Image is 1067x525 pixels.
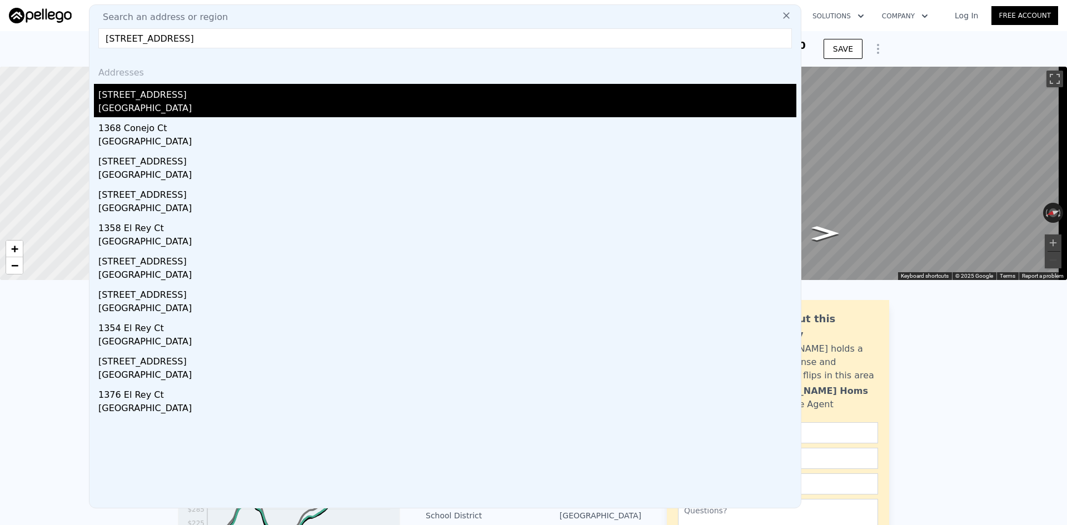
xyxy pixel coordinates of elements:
button: Show Options [867,38,889,60]
span: © 2025 Google [955,273,993,279]
div: [GEOGRAPHIC_DATA] [98,368,796,384]
div: [STREET_ADDRESS] [98,84,796,102]
div: [PERSON_NAME] Homs [754,384,868,398]
path: Go South, Brandeis Dr [800,223,850,244]
a: Log In [941,10,991,21]
input: Enter an address, city, region, neighborhood or zip code [98,28,792,48]
button: Rotate clockwise [1058,203,1064,223]
span: + [11,242,18,256]
div: [GEOGRAPHIC_DATA] [98,302,796,317]
div: Addresses [94,57,796,84]
div: [GEOGRAPHIC_DATA] [98,202,796,217]
tspan: $285 [187,506,205,513]
button: Solutions [804,6,873,26]
div: [GEOGRAPHIC_DATA] [533,510,641,521]
span: − [11,258,18,272]
button: SAVE [824,39,862,59]
button: Company [873,6,937,26]
div: [STREET_ADDRESS] [98,184,796,202]
a: Report a problem [1022,273,1064,279]
button: Keyboard shortcuts [901,272,949,280]
div: 1376 El Rey Ct [98,384,796,402]
div: [STREET_ADDRESS] [98,351,796,368]
div: 1368 Conejo Ct [98,117,796,135]
div: [GEOGRAPHIC_DATA] [98,168,796,184]
div: [GEOGRAPHIC_DATA] [98,102,796,117]
button: Toggle fullscreen view [1046,71,1063,87]
div: [GEOGRAPHIC_DATA] [98,402,796,417]
div: Ask about this property [754,311,878,342]
div: 1358 El Rey Ct [98,217,796,235]
a: Terms (opens in new tab) [1000,273,1015,279]
button: Rotate counterclockwise [1043,203,1049,223]
button: Reset the view [1043,206,1064,220]
div: 1354 El Rey Ct [98,317,796,335]
span: Search an address or region [94,11,228,24]
div: [GEOGRAPHIC_DATA] [98,268,796,284]
div: [STREET_ADDRESS] [98,251,796,268]
a: Zoom in [6,241,23,257]
div: [GEOGRAPHIC_DATA] [98,135,796,151]
div: [STREET_ADDRESS] [98,284,796,302]
a: Zoom out [6,257,23,274]
div: [STREET_ADDRESS] [98,151,796,168]
a: Free Account [991,6,1058,25]
button: Zoom in [1045,234,1061,251]
button: Zoom out [1045,252,1061,268]
img: Pellego [9,8,72,23]
div: School District [426,510,533,521]
div: [GEOGRAPHIC_DATA] [98,335,796,351]
div: [PERSON_NAME] holds a broker license and personally flips in this area [754,342,878,382]
div: [GEOGRAPHIC_DATA] [98,235,796,251]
